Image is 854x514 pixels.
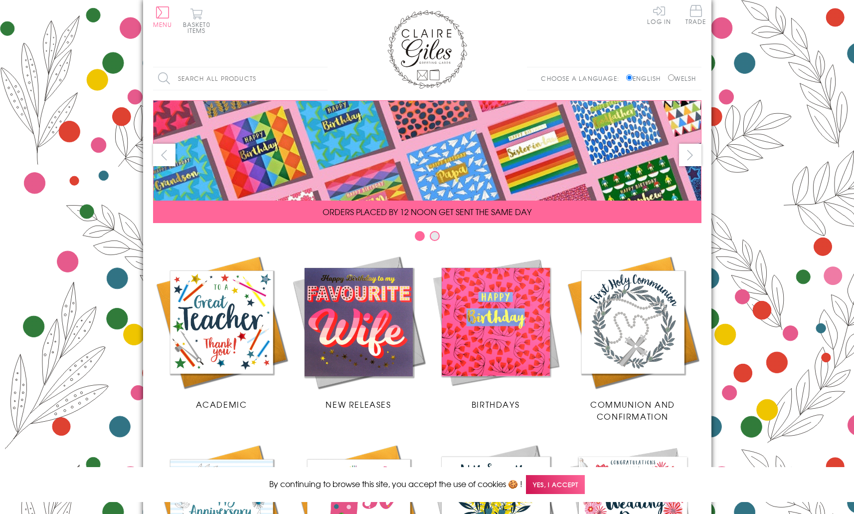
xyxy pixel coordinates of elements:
[153,67,328,90] input: Search all products
[326,398,391,410] span: New Releases
[153,20,172,29] span: Menu
[685,5,706,24] span: Trade
[415,231,425,241] button: Carousel Page 1 (Current Slide)
[590,398,675,422] span: Communion and Confirmation
[526,475,585,495] span: Yes, I accept
[318,67,328,90] input: Search
[430,231,440,241] button: Carousel Page 2
[685,5,706,26] a: Trade
[647,5,671,24] a: Log In
[187,20,210,35] span: 0 items
[472,398,519,410] span: Birthdays
[153,144,175,166] button: prev
[564,254,701,422] a: Communion and Confirmation
[183,8,210,33] button: Basket0 items
[387,10,467,89] img: Claire Giles Greetings Cards
[153,231,701,246] div: Carousel Pagination
[679,144,701,166] button: next
[427,254,564,410] a: Birthdays
[626,74,633,81] input: English
[626,74,666,83] label: English
[196,398,247,410] span: Academic
[153,6,172,27] button: Menu
[668,74,675,81] input: Welsh
[290,254,427,410] a: New Releases
[323,206,531,218] span: ORDERS PLACED BY 12 NOON GET SENT THE SAME DAY
[668,74,696,83] label: Welsh
[153,254,290,410] a: Academic
[541,74,624,83] p: Choose a language:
